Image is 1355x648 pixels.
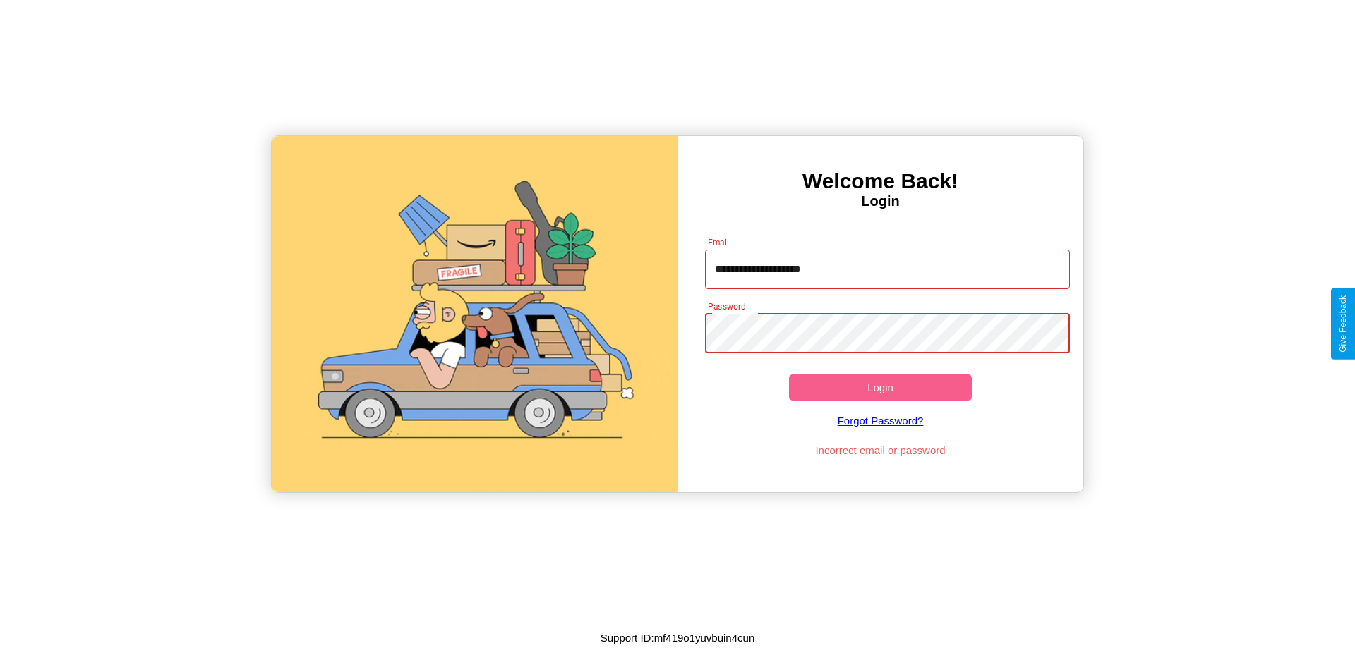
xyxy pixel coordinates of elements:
p: Incorrect email or password [698,441,1064,460]
label: Email [708,236,730,248]
h4: Login [677,193,1083,209]
img: gif [272,136,677,492]
label: Password [708,300,745,312]
div: Give Feedback [1338,295,1348,353]
h3: Welcome Back! [677,169,1083,193]
button: Login [789,374,972,401]
a: Forgot Password? [698,401,1064,441]
p: Support ID: mf419o1yuvbuin4cun [601,628,754,647]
